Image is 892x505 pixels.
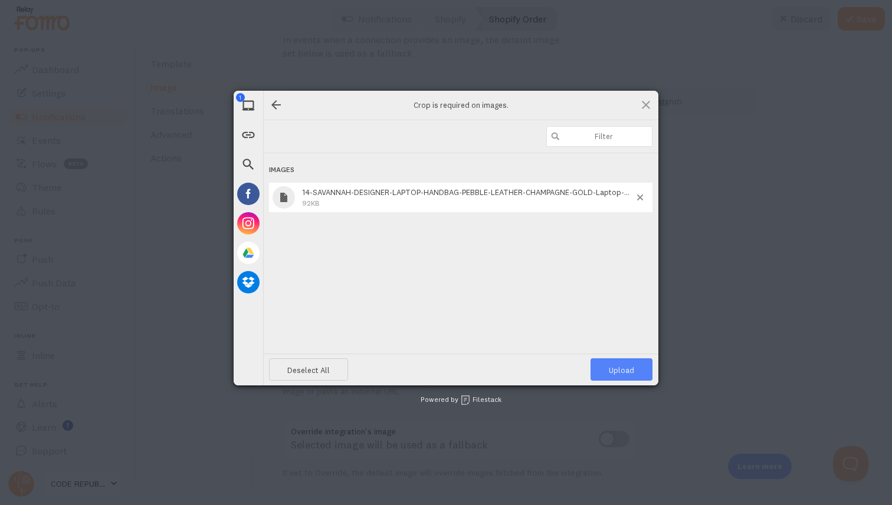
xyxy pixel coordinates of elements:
[343,100,579,110] span: Crop is required on images.
[269,159,652,181] div: Images
[609,365,634,375] span: Upload
[269,358,348,381] span: Deselect All
[546,126,652,147] input: Filter
[236,93,245,102] span: 1
[391,385,501,415] div: Powered by Filestack
[299,188,637,207] span: 14-SAVANNAH-DESIGNER-LAPTOP-HANDBAG-PEBBLE-LEATHER-CHAMPAGNE-GOLD-Laptop-bag-CODE-REPUBLIC-BLACK-...
[302,199,320,207] span: 92KB
[591,358,652,381] span: Upload
[269,98,283,112] div: Go back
